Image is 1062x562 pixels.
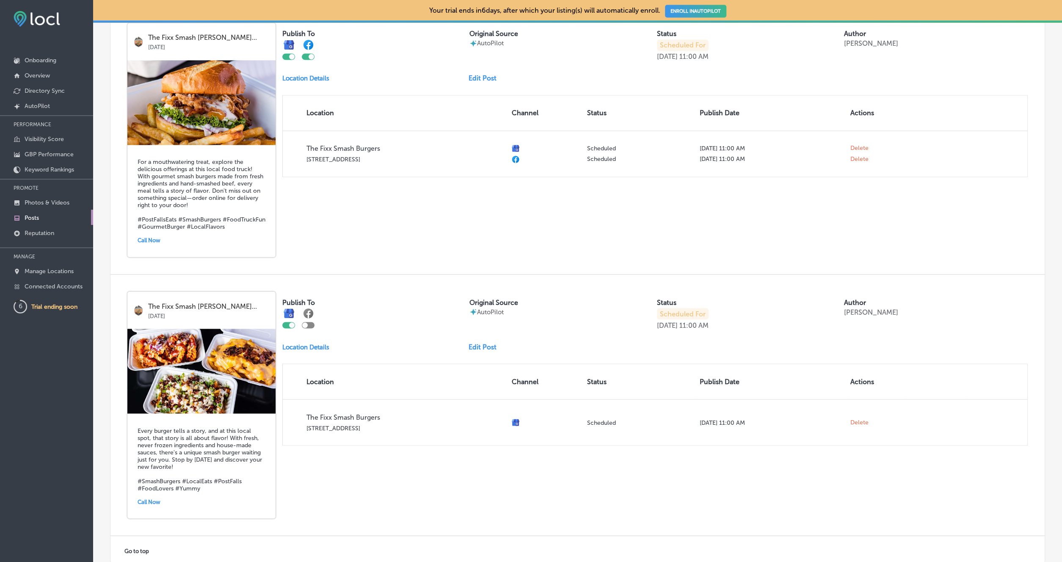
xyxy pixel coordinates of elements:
[148,42,270,50] p: [DATE]
[584,364,697,399] th: Status
[844,298,866,306] label: Author
[508,95,584,130] th: Channel
[850,155,869,163] span: Delete
[25,72,50,79] p: Overview
[14,11,60,27] img: fda3e92497d09a02dc62c9cd864e3231.png
[283,95,508,130] th: Location
[31,303,77,310] p: Trial ending soon
[19,302,22,310] text: 6
[477,308,504,316] p: AutoPilot
[25,102,50,110] p: AutoPilot
[25,199,69,206] p: Photos & Videos
[657,53,678,61] p: [DATE]
[306,144,505,152] p: The Fixx Smash Burgers
[657,321,678,329] p: [DATE]
[283,364,508,399] th: Location
[587,419,693,426] p: Scheduled
[469,298,518,306] label: Original Source
[127,329,276,413] img: 1756786653cf7a0e1e-6576-4821-ae97-340b90d4518d_2024-08-01.jpg
[133,36,144,47] img: logo
[847,95,907,130] th: Actions
[657,298,676,306] label: Status
[25,87,65,94] p: Directory Sync
[696,95,847,130] th: Publish Date
[657,30,676,38] label: Status
[25,166,74,173] p: Keyword Rankings
[306,413,505,421] p: The Fixx Smash Burgers
[138,427,265,492] h5: Every burger tells a story, and at this local spot, that story is all about flavor! With fresh, n...
[587,155,693,163] p: Scheduled
[477,39,504,47] p: AutoPilot
[25,214,39,221] p: Posts
[25,268,74,275] p: Manage Locations
[469,30,518,38] label: Original Source
[469,308,477,316] img: autopilot-icon
[850,418,869,426] span: Delete
[850,144,869,152] span: Delete
[282,75,329,82] p: Location Details
[124,548,149,554] span: Go to top
[25,136,64,143] p: Visibility Score
[696,364,847,399] th: Publish Date
[469,74,503,82] a: Edit Post
[844,308,898,316] p: [PERSON_NAME]
[133,305,144,316] img: logo
[657,308,709,319] p: Scheduled For
[469,343,503,351] a: Edit Post
[25,57,56,64] p: Onboarding
[584,95,697,130] th: Status
[508,364,584,399] th: Channel
[469,39,477,47] img: autopilot-icon
[679,321,709,329] p: 11:00 AM
[679,53,709,61] p: 11:00 AM
[282,298,315,306] label: Publish To
[657,39,709,51] p: Scheduled For
[148,310,270,319] p: [DATE]
[25,283,83,290] p: Connected Accounts
[282,343,329,351] p: Location Details
[127,60,276,145] img: 175678663571bfd221-2002-4509-b742-a0c1de60d717_2024-08-15.png
[847,364,907,399] th: Actions
[700,145,843,152] p: [DATE] 11:00 AM
[148,302,270,310] p: The Fixx Smash [PERSON_NAME]...
[844,30,866,38] label: Author
[306,424,505,432] p: [STREET_ADDRESS]
[700,419,843,426] p: [DATE] 11:00 AM
[306,156,505,163] p: [STREET_ADDRESS]
[429,6,726,14] p: Your trial ends in 6 days, after which your listing(s) will automatically enroll.
[25,151,74,158] p: GBP Performance
[138,158,265,230] h5: For a mouthwatering treat, explore the delicious offerings at this local food truck! With gourmet...
[665,5,726,17] a: ENROLL INAUTOPILOT
[700,155,843,163] p: [DATE] 11:00 AM
[148,34,270,42] p: The Fixx Smash [PERSON_NAME]...
[25,230,54,237] p: Reputation
[587,145,693,152] p: Scheduled
[282,30,315,38] label: Publish To
[844,39,898,47] p: [PERSON_NAME]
